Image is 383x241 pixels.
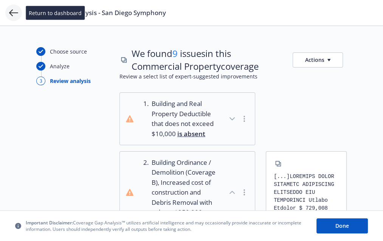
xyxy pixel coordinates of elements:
[132,47,282,72] span: We found issues in this Commercial Property coverage
[172,47,178,60] span: 9
[29,9,82,17] span: Return to dashboard
[140,99,149,139] div: 1 .
[293,52,343,68] button: Actions
[140,158,149,227] div: 2 .
[50,62,70,70] div: Analyze
[120,93,255,145] button: 1.Building and Real Property Deductible that does not exceed $10,000 is absent
[120,152,255,233] button: 2.Building Ordinance / Demolition (Coverage B), Increased cost of construction and Debris Removal...
[50,77,91,85] div: Review analysis
[26,220,304,232] span: Coverage Gap Analysis™ utilizes artificial intelligence and may occasionally provide inaccurate o...
[36,77,45,85] div: 3
[177,129,205,138] span: is absent
[152,158,218,227] span: Building Ordinance / Demolition (Coverage B), Increased cost of construction and Debris Removal w...
[335,222,349,229] span: Done
[119,72,347,80] span: Review a select list of expert-suggested improvements
[50,48,87,55] div: Choose source
[316,218,368,233] button: Done
[152,99,218,139] span: Building and Real Property Deductible that does not exceed $10,000
[26,220,73,226] span: Important Disclaimer:
[293,47,343,72] button: Actions
[27,8,166,17] span: Coverage Gap Analysis - San Diego Symphony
